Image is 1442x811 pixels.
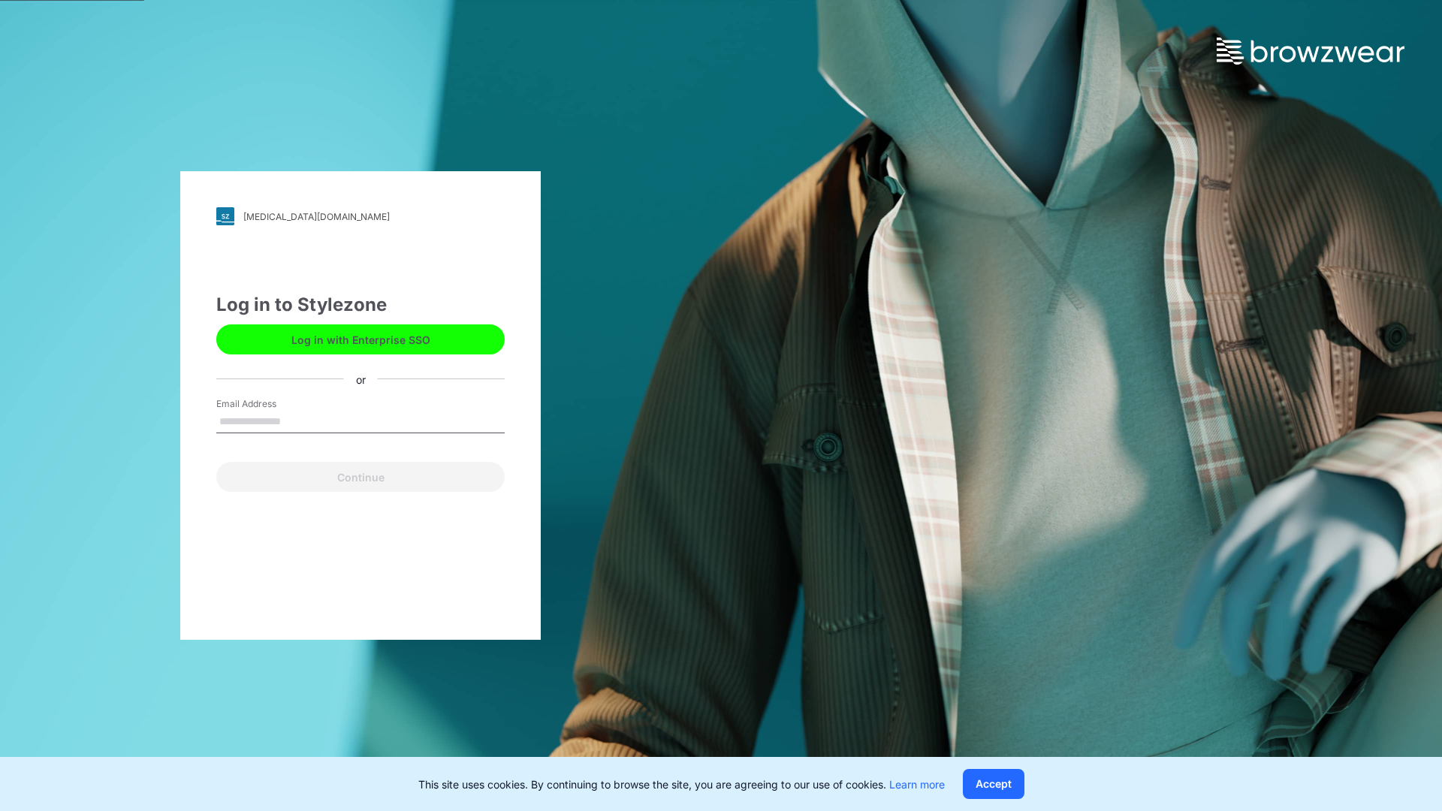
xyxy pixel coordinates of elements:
[1217,38,1404,65] img: browzwear-logo.73288ffb.svg
[963,769,1024,799] button: Accept
[216,397,321,411] label: Email Address
[216,207,505,225] a: [MEDICAL_DATA][DOMAIN_NAME]
[889,778,945,791] a: Learn more
[216,207,234,225] img: svg+xml;base64,PHN2ZyB3aWR0aD0iMjgiIGhlaWdodD0iMjgiIHZpZXdCb3g9IjAgMCAyOCAyOCIgZmlsbD0ibm9uZSIgeG...
[216,324,505,354] button: Log in with Enterprise SSO
[216,291,505,318] div: Log in to Stylezone
[243,211,390,222] div: [MEDICAL_DATA][DOMAIN_NAME]
[418,776,945,792] p: This site uses cookies. By continuing to browse the site, you are agreeing to our use of cookies.
[344,371,378,387] div: or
